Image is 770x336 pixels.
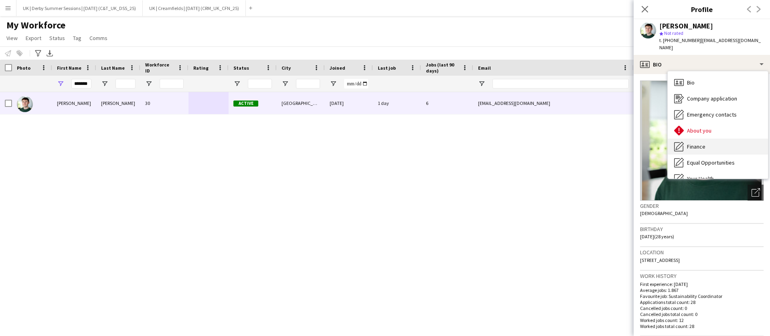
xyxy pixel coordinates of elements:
div: [PERSON_NAME] [659,22,713,30]
a: Tag [70,33,85,43]
div: Bio [634,55,770,74]
h3: Birthday [640,225,764,233]
span: Your Health [687,175,714,182]
div: [PERSON_NAME] [96,92,140,114]
span: Workforce ID [145,62,174,74]
span: [STREET_ADDRESS] [640,257,680,263]
div: [PERSON_NAME] [52,92,96,114]
span: Active [233,101,258,107]
div: [GEOGRAPHIC_DATA] [277,92,325,114]
input: Status Filter Input [248,79,272,89]
a: Comms [86,33,111,43]
p: Worked jobs count: 12 [640,317,764,323]
div: [EMAIL_ADDRESS][DOMAIN_NAME] [473,92,634,114]
div: Open photos pop-in [748,185,764,201]
img: Cameron Hughes [17,96,33,112]
div: Bio [668,74,768,91]
button: Open Filter Menu [145,80,152,87]
span: City [282,65,291,71]
div: About you [668,123,768,139]
div: Emergency contacts [668,107,768,123]
span: Comms [89,34,107,42]
p: Cancelled jobs total count: 0 [640,311,764,317]
span: Email [478,65,491,71]
div: 6 [421,92,473,114]
button: Open Filter Menu [101,80,108,87]
app-action-btn: Advanced filters [33,48,43,58]
div: Finance [668,139,768,155]
span: [DATE] (28 years) [640,233,674,239]
span: First Name [57,65,81,71]
div: 30 [140,92,188,114]
button: Open Filter Menu [330,80,337,87]
a: Status [46,33,68,43]
button: Open Filter Menu [57,80,64,87]
div: [DATE] [325,92,373,114]
span: View [6,34,18,42]
span: About you [687,127,711,134]
span: | [EMAIL_ADDRESS][DOMAIN_NAME] [659,37,761,50]
div: Company application [668,91,768,107]
input: City Filter Input [296,79,320,89]
span: t. [PHONE_NUMBER] [659,37,701,43]
app-action-btn: Export XLSX [45,48,55,58]
a: View [3,33,21,43]
span: Not rated [664,30,683,36]
p: Average jobs: 1.867 [640,287,764,293]
span: My Workforce [6,19,65,31]
button: UK | Derby Summer Sessions | [DATE] (C&T_UK_DSS_25) [16,0,143,16]
span: [DEMOGRAPHIC_DATA] [640,210,688,216]
p: Cancelled jobs count: 0 [640,305,764,311]
h3: Profile [634,4,770,14]
span: Emergency contacts [687,111,737,118]
span: Equal Opportunities [687,159,735,166]
span: Company application [687,95,737,102]
span: Export [26,34,41,42]
span: Photo [17,65,30,71]
p: Worked jobs total count: 28 [640,323,764,329]
span: Jobs (last 90 days) [426,62,459,74]
span: Last Name [101,65,125,71]
button: Open Filter Menu [478,80,485,87]
span: Joined [330,65,345,71]
h3: Gender [640,202,764,209]
span: Tag [73,34,81,42]
img: Crew avatar or photo [640,80,764,201]
input: Last Name Filter Input [115,79,136,89]
input: First Name Filter Input [71,79,91,89]
p: Favourite job: Sustainability Coordinator [640,293,764,299]
div: 1 day [373,92,421,114]
h3: Location [640,249,764,256]
div: Your Health [668,171,768,187]
input: Joined Filter Input [344,79,368,89]
span: Finance [687,143,705,150]
span: Rating [193,65,209,71]
a: Export [22,33,45,43]
div: Equal Opportunities [668,155,768,171]
span: Status [233,65,249,71]
p: Applications total count: 28 [640,299,764,305]
h3: Work history [640,272,764,280]
button: UK | Creamfields | [DATE] (CRM_UK_CFN_25) [143,0,246,16]
button: Open Filter Menu [282,80,289,87]
input: Workforce ID Filter Input [160,79,184,89]
span: Bio [687,79,695,86]
span: Status [49,34,65,42]
p: First experience: [DATE] [640,281,764,287]
input: Email Filter Input [492,79,629,89]
span: Last job [378,65,396,71]
button: Open Filter Menu [233,80,241,87]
